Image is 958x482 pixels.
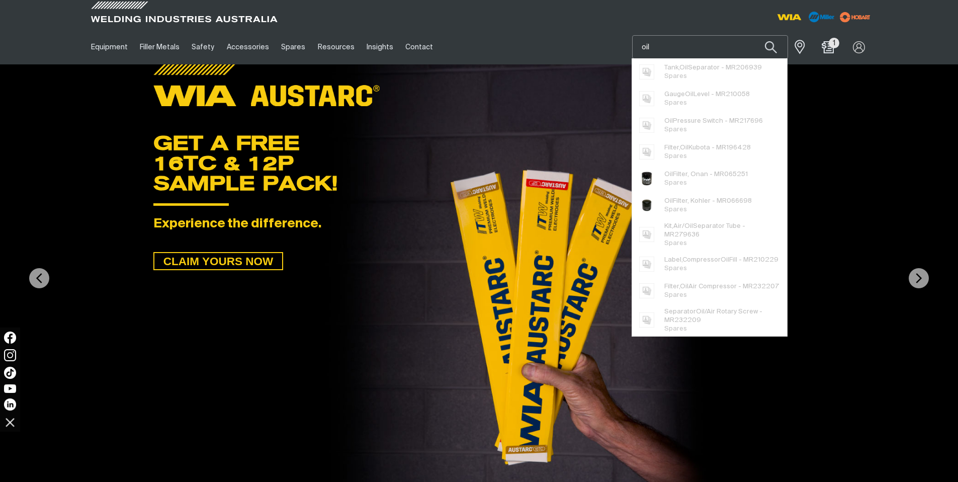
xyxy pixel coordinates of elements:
span: Filter, Kubota - MR196428 [664,143,751,152]
span: Spares [664,73,687,79]
a: Resources [311,30,360,64]
span: Label,Compressor Fill - MR210229 [664,256,778,264]
span: Oil [696,308,705,315]
input: Product name or item number... [633,36,788,58]
span: Spares [664,265,687,272]
img: hide socials [2,414,19,431]
span: Spares [664,206,687,213]
span: Filter, Kohler - MR066698 [664,197,752,205]
span: Gauge Level - MR210058 [664,90,750,99]
span: Oil [680,144,688,151]
img: Instagram [4,349,16,361]
img: YouTube [4,384,16,393]
img: miller [837,10,874,25]
span: CLAIM YOURS NOW [154,252,282,270]
span: Kit,Air/ Separator Tube - MR279636 [664,222,779,239]
span: Spares [664,153,687,159]
img: NextArrow [909,268,929,288]
a: CLAIM YOURS NOW [153,252,283,270]
button: Search products [754,35,788,59]
span: Oil [680,283,688,290]
span: Oil [685,91,693,98]
img: TikTok [4,367,16,379]
span: Spares [664,326,687,332]
span: Tank, Separator - MR206939 [664,63,762,72]
span: Filter, Air Compressor - MR232207 [664,282,779,291]
div: GET A FREE 16TC & 12P SAMPLE PACK! [153,133,805,193]
span: Pressure Switch - MR217696 [664,117,763,125]
nav: Main [85,30,676,64]
a: Safety [186,30,220,64]
div: Experience the difference. [153,217,805,232]
img: PrevArrow [29,268,49,288]
a: Filler Metals [134,30,186,64]
a: Spares [275,30,311,64]
span: Spares [664,100,687,106]
a: Accessories [221,30,275,64]
span: Filter, Onan - MR065251 [664,170,748,179]
a: Equipment [85,30,134,64]
span: Spares [664,126,687,133]
img: LinkedIn [4,398,16,411]
ul: Suggestions [632,58,787,336]
span: Spares [664,240,687,247]
span: Oil [679,64,688,71]
span: Oil [721,257,729,263]
span: Spares [664,292,687,298]
span: Oil [684,223,693,229]
span: Oil [664,118,673,124]
a: Insights [361,30,399,64]
span: Spares [664,180,687,186]
a: Contact [399,30,439,64]
span: Separator /Air Rotary Screw - MR232209 [664,307,779,325]
span: Oil [664,198,673,204]
img: Facebook [4,332,16,344]
span: Oil [664,171,673,178]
